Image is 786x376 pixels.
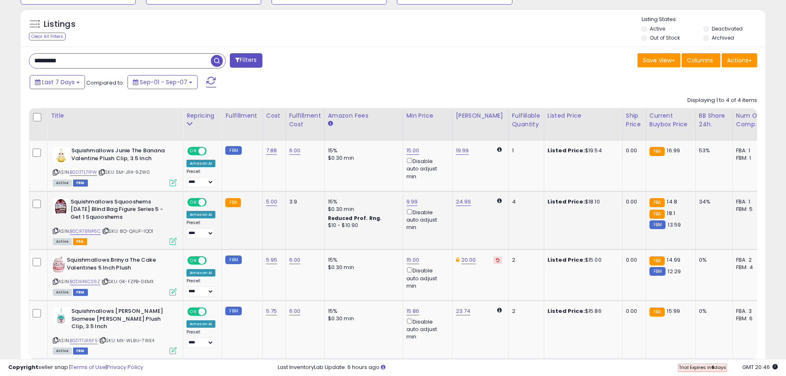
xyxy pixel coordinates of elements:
[626,198,640,206] div: 0.00
[188,308,198,315] span: ON
[406,111,449,120] div: Min Price
[626,111,642,129] div: Ship Price
[712,34,734,41] label: Archived
[649,210,665,219] small: FBA
[649,198,665,207] small: FBA
[548,111,619,120] div: Listed Price
[736,256,763,264] div: FBA: 2
[186,320,215,328] div: Amazon AI
[548,256,616,264] div: $15.00
[53,348,72,355] span: All listings currently available for purchase on Amazon
[225,111,259,120] div: Fulfillment
[186,111,218,120] div: Repricing
[266,111,282,120] div: Cost
[649,307,665,317] small: FBA
[140,78,187,86] span: Sep-01 - Sep-07
[8,363,38,371] strong: Copyright
[699,111,729,129] div: BB Share 24h.
[29,33,66,40] div: Clear All Filters
[512,307,538,315] div: 2
[406,266,446,290] div: Disable auto adjust min
[53,147,69,163] img: 31qzJuvuK9L._SL40_.jpg
[650,34,680,41] label: Out of Stock
[548,256,585,264] b: Listed Price:
[548,307,616,315] div: $15.86
[328,198,397,206] div: 15%
[98,169,150,175] span: | SKU: 5M-J114-9ZW0
[699,147,726,154] div: 53%
[328,111,399,120] div: Amazon Fees
[712,25,743,32] label: Deactivated
[53,198,177,244] div: ASIN:
[42,78,75,86] span: Last 7 Days
[289,111,321,129] div: Fulfillment Cost
[649,111,692,129] div: Current Buybox Price
[70,228,101,235] a: B0CR78NP6C
[406,256,420,264] a: 15.00
[127,75,198,89] button: Sep-01 - Sep-07
[73,180,88,187] span: FBM
[667,256,680,264] span: 14.99
[70,169,97,176] a: B0DT7L71PW
[328,222,397,229] div: $10 - $10.90
[328,120,333,128] small: Amazon Fees.
[71,198,171,223] b: Squishmallows Squooshems [DATE] Blind Bag Figure Series 5 - Get 1 Squooshems
[230,53,262,68] button: Filters
[266,198,278,206] a: 5.00
[289,307,301,315] a: 6.00
[742,363,778,371] span: 2025-09-15 20:46 GMT
[711,364,714,371] b: 6
[8,364,143,371] div: seller snap | |
[722,53,757,67] button: Actions
[225,198,241,207] small: FBA
[225,255,241,264] small: FBM
[328,307,397,315] div: 15%
[626,147,640,154] div: 0.00
[101,278,153,285] span: | SKU: GK-FZPB-0KMX
[53,307,69,324] img: 41xxfJ+azeL._SL40_.jpg
[328,256,397,264] div: 15%
[186,269,215,277] div: Amazon AI
[328,315,397,322] div: $0.30 min
[328,206,397,213] div: $0.30 min
[71,307,172,333] b: Squishmallows [PERSON_NAME] Siamese [PERSON_NAME] Plush Clip, 3.5 Inch
[266,307,277,315] a: 5.75
[456,147,469,155] a: 19.99
[53,238,72,245] span: All listings currently available for purchase on Amazon
[687,97,757,104] div: Displaying 1 to 4 of 4 items
[512,111,541,129] div: Fulfillable Quantity
[186,160,215,167] div: Amazon AI
[649,147,665,156] small: FBA
[548,147,585,154] b: Listed Price:
[736,147,763,154] div: FBA: 1
[736,154,763,162] div: FBM: 1
[699,198,726,206] div: 34%
[289,198,318,206] div: 3.9
[668,221,681,229] span: 13.59
[649,220,666,229] small: FBM
[186,211,215,218] div: Amazon AI
[548,307,585,315] b: Listed Price:
[682,53,720,67] button: Columns
[699,256,726,264] div: 0%
[73,348,88,355] span: FBM
[667,198,677,206] span: 14.8
[107,363,143,371] a: Privacy Policy
[626,307,640,315] div: 0.00
[406,307,420,315] a: 15.86
[667,209,675,217] span: 18.1
[456,307,471,315] a: 23.74
[668,267,681,275] span: 12.29
[67,256,167,274] b: Squishmallows Brinya The Cake Valentines 5 Inch Plush
[548,198,585,206] b: Listed Price:
[70,278,100,285] a: B0DK46CS6Z
[548,198,616,206] div: $18.10
[289,147,301,155] a: 6.00
[51,111,179,120] div: Title
[73,238,87,245] span: FBA
[53,256,177,295] div: ASIN:
[278,364,778,371] div: Last InventoryLab Update: 6 hours ago.
[406,208,446,232] div: Disable auto adjust min
[456,111,505,120] div: [PERSON_NAME]
[699,307,726,315] div: 0%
